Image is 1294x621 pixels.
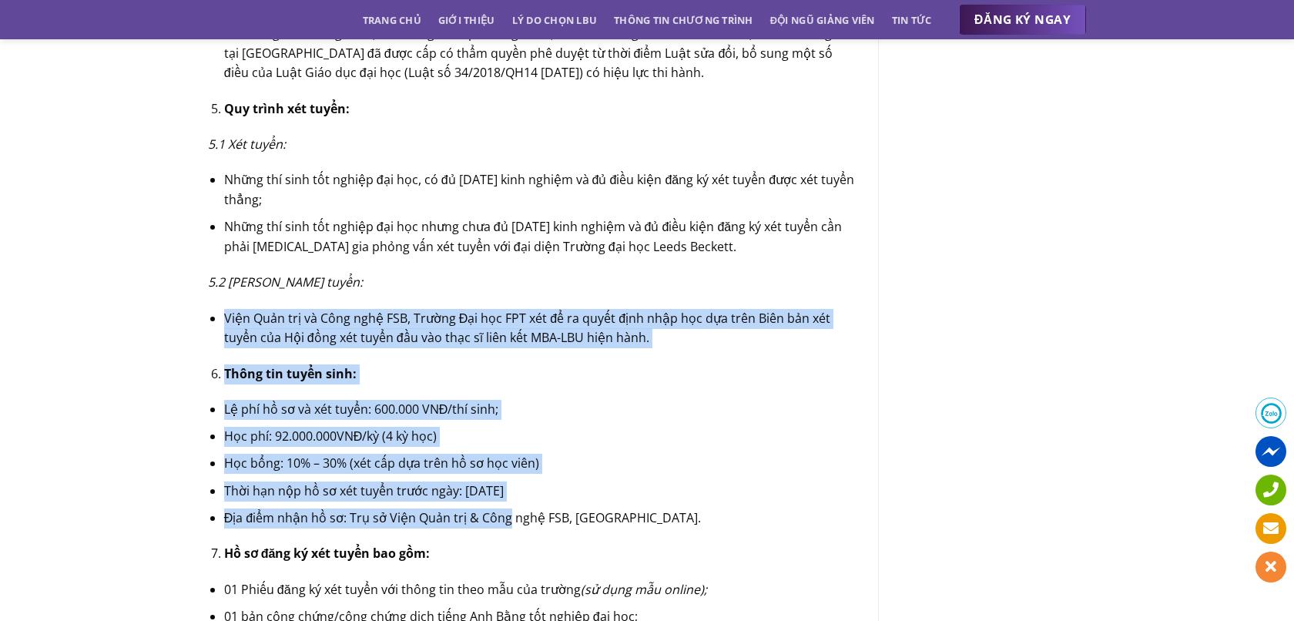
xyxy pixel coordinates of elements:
[215,274,225,290] em: .2
[224,400,855,420] li: Lệ phí hồ sơ và xét tuyển: 600.000 VNĐ/thí sinh;
[224,580,855,600] li: 01 Phiếu đăng ký xét tuyển với thông tin theo mẫu của trường
[224,509,855,529] li: Địa điểm nhận hồ sơ: Trụ sở Viện Quản trị & Công nghệ FSB, [GEOGRAPHIC_DATA].
[224,365,353,382] strong: Thông tin tuyển sinh
[581,581,707,598] em: (sử dụng mẫu online);
[224,24,855,83] li: Văn bằng do cơ sở giáo dục nước ngoài cấp cho người học theo chương trình liên kết đào tạo với nư...
[892,6,932,34] a: Tin tức
[959,5,1086,35] a: ĐĂNG KÝ NGAY
[224,309,855,348] li: Viện Quản trị và Công nghệ FSB, Trường Đại học FPT xét để ra quyết định nhập học dựa trên Biên bả...
[346,100,350,117] strong: :
[208,136,225,153] em: 5.1
[512,6,598,34] a: Lý do chọn LBU
[224,170,855,210] li: Những thí sinh tốt nghiệp đại học, có đủ [DATE] kinh nghiệm và đủ điều kiện đăng ký xét tuyển đượ...
[224,454,855,474] li: Học bổng: 10% – 30% (xét cấp dựa trên hồ sơ học viên)
[228,274,363,290] em: [PERSON_NAME] tuyển:
[770,6,875,34] a: Đội ngũ giảng viên
[614,6,753,34] a: Thông tin chương trình
[224,427,855,447] li: Học phí: 92.000.000VNĐ/kỳ (4 kỳ học)
[438,6,495,34] a: Giới thiệu
[974,10,1071,29] span: ĐĂNG KÝ NGAY
[224,482,855,502] li: Thời hạn nộp hồ sơ xét tuyển trước ngày: [DATE]
[228,136,286,153] em: Xét tuyển:
[224,100,346,117] strong: Quy trình xét tuyển
[363,6,421,34] a: Trang chủ
[224,545,431,562] strong: Hồ sơ đăng ký xét tuyển bao gồm:
[353,365,357,382] strong: :
[224,217,855,257] li: Những thí sinh tốt nghiệp đại học nhưng chưa đủ [DATE] kinh nghiệm và đủ điều kiện đăng ký xét tu...
[208,274,215,290] em: 5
